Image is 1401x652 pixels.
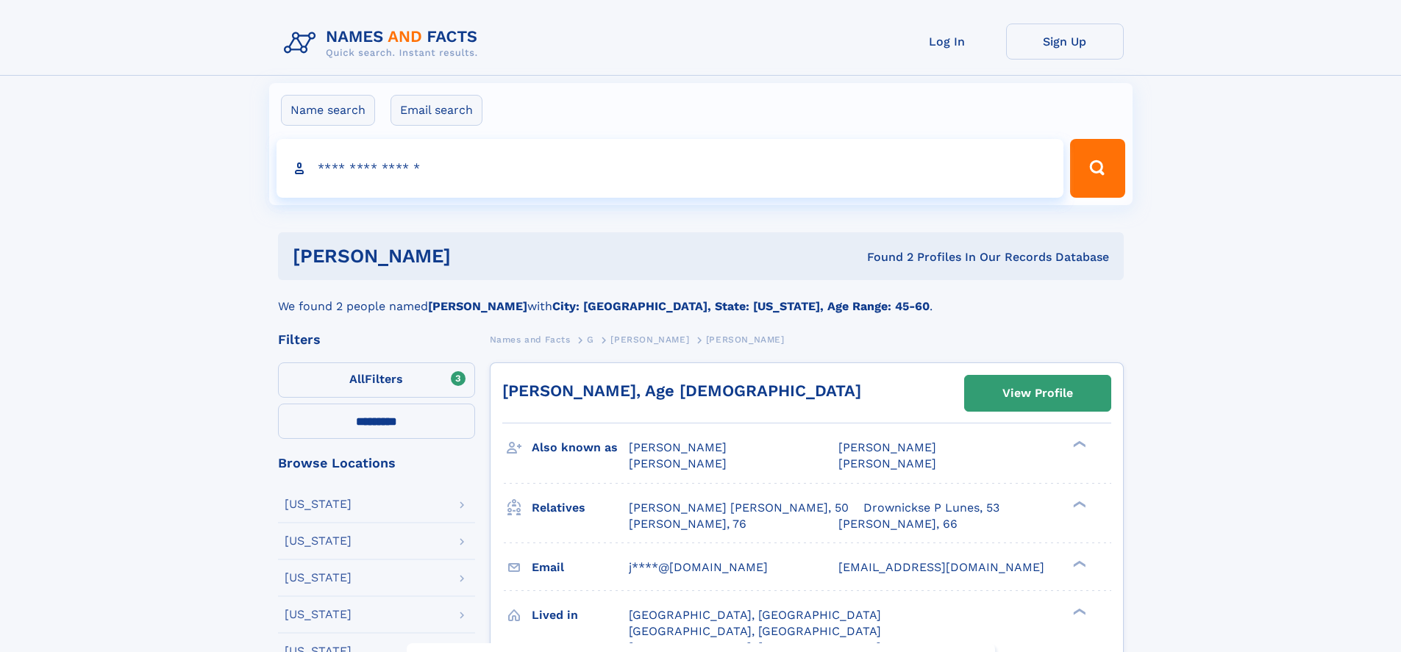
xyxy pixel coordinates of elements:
[278,456,475,470] div: Browse Locations
[278,333,475,346] div: Filters
[532,495,629,520] h3: Relatives
[278,24,490,63] img: Logo Names and Facts
[281,95,375,126] label: Name search
[1069,440,1087,449] div: ❯
[532,603,629,628] h3: Lived in
[838,516,958,532] a: [PERSON_NAME], 66
[629,608,881,622] span: [GEOGRAPHIC_DATA], [GEOGRAPHIC_DATA]
[888,24,1006,60] a: Log In
[278,280,1124,315] div: We found 2 people named with .
[278,362,475,398] label: Filters
[629,516,746,532] a: [PERSON_NAME], 76
[285,498,352,510] div: [US_STATE]
[610,334,689,345] span: [PERSON_NAME]
[706,334,785,345] span: [PERSON_NAME]
[285,535,352,547] div: [US_STATE]
[1069,499,1087,509] div: ❯
[532,555,629,580] h3: Email
[391,95,482,126] label: Email search
[293,247,659,265] h1: [PERSON_NAME]
[1002,376,1073,410] div: View Profile
[838,456,936,470] span: [PERSON_NAME]
[863,500,999,516] a: Drownickse P Lunes, 53
[965,376,1111,411] a: View Profile
[838,560,1044,574] span: [EMAIL_ADDRESS][DOMAIN_NAME]
[502,381,861,400] a: [PERSON_NAME], Age [DEMOGRAPHIC_DATA]
[490,330,571,348] a: Names and Facts
[629,440,727,454] span: [PERSON_NAME]
[629,456,727,470] span: [PERSON_NAME]
[659,249,1109,265] div: Found 2 Profiles In Our Records Database
[285,609,352,620] div: [US_STATE]
[349,372,365,386] span: All
[1069,559,1087,568] div: ❯
[838,440,936,454] span: [PERSON_NAME]
[1069,606,1087,616] div: ❯
[1006,24,1124,60] a: Sign Up
[629,500,849,516] a: [PERSON_NAME] [PERSON_NAME], 50
[587,330,594,348] a: G
[277,139,1064,198] input: search input
[552,299,930,313] b: City: [GEOGRAPHIC_DATA], State: [US_STATE], Age Range: 45-60
[532,435,629,460] h3: Also known as
[587,334,594,345] span: G
[629,624,881,638] span: [GEOGRAPHIC_DATA], [GEOGRAPHIC_DATA]
[1070,139,1124,198] button: Search Button
[428,299,527,313] b: [PERSON_NAME]
[610,330,689,348] a: [PERSON_NAME]
[285,572,352,584] div: [US_STATE]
